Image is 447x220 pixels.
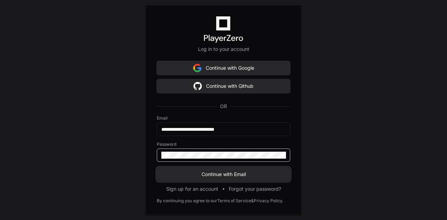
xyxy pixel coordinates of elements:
[157,171,290,178] span: Continue with Email
[157,115,290,121] label: Email
[157,142,290,147] label: Password
[166,185,218,192] button: Sign up for an account
[157,167,290,181] button: Continue with Email
[157,198,217,204] div: By continuing you agree to our
[193,79,202,93] img: Sign in with google
[251,198,254,204] div: &
[157,46,290,53] p: Log in to your account
[229,185,281,192] button: Forgot your password?
[157,79,290,93] button: Continue with Github
[217,198,251,204] a: Terms of Service
[254,198,283,204] a: Privacy Policy.
[193,61,201,75] img: Sign in with google
[217,103,230,110] span: OR
[157,61,290,75] button: Continue with Google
